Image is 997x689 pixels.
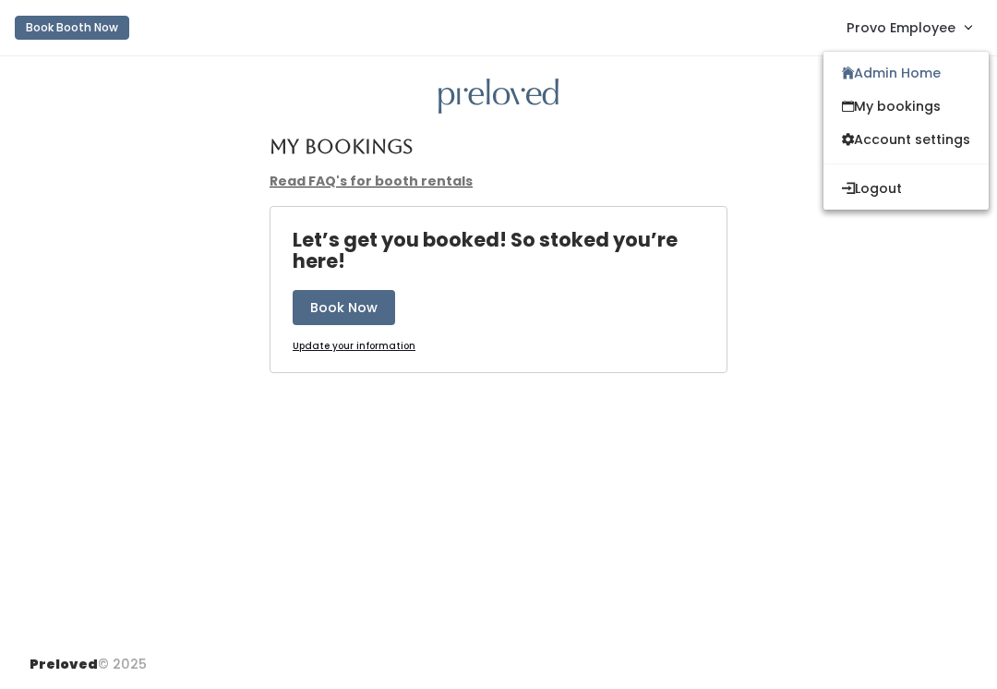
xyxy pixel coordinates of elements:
[293,229,727,272] h4: Let’s get you booked! So stoked you’re here!
[823,123,989,156] a: Account settings
[15,16,129,40] button: Book Booth Now
[847,18,955,38] span: Provo Employee
[270,136,413,157] h4: My Bookings
[823,56,989,90] a: Admin Home
[30,640,147,674] div: © 2025
[270,172,473,190] a: Read FAQ's for booth rentals
[15,7,129,48] a: Book Booth Now
[438,79,559,115] img: preloved logo
[293,340,415,354] a: Update your information
[293,290,395,325] button: Book Now
[828,7,990,47] a: Provo Employee
[30,655,98,673] span: Preloved
[293,339,415,353] u: Update your information
[823,90,989,123] a: My bookings
[823,172,989,205] button: Logout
